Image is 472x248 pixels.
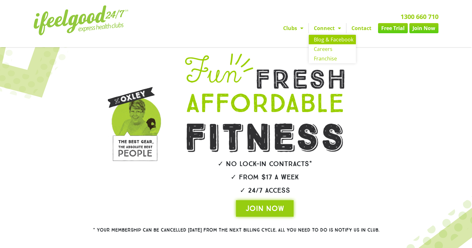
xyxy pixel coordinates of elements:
[70,228,402,232] h2: * Your membership can be cancelled [DATE] from the next billing cycle. All you need to do is noti...
[401,12,438,21] a: 1300 660 710
[309,54,356,63] a: Franchise
[409,23,438,33] a: Join Now
[309,35,356,63] ul: Connect
[245,203,284,214] span: JOIN NOW
[177,23,438,33] nav: Menu
[236,200,294,217] a: JOIN NOW
[167,174,363,181] h2: ✓ From $17 a week
[167,160,363,167] h2: ✓ No lock-in contracts*
[309,23,346,33] a: Connect
[309,35,356,44] a: Blog & Facebook
[167,187,363,194] h2: ✓ 24/7 Access
[346,23,376,33] a: Contact
[278,23,308,33] a: Clubs
[309,44,356,54] a: Careers
[378,23,408,33] a: Free Trial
